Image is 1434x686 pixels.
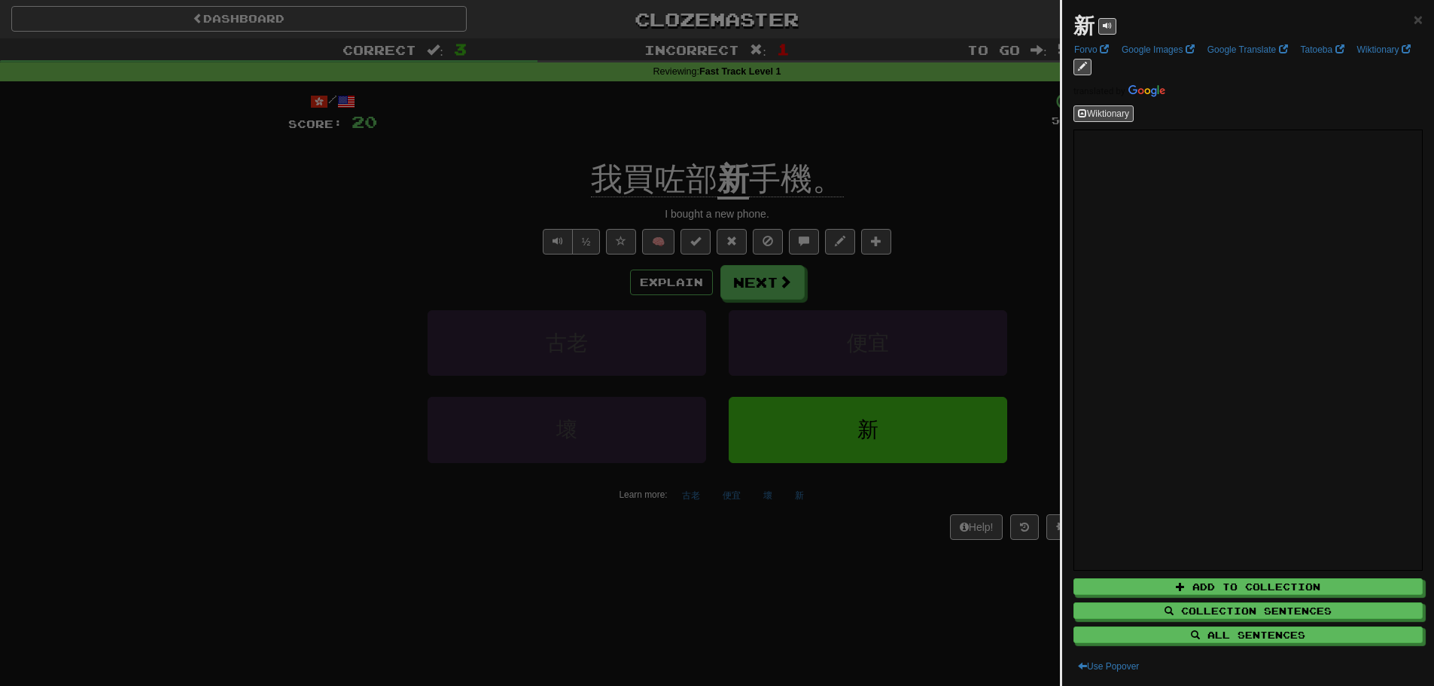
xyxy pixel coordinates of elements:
[1117,41,1199,58] a: Google Images
[1073,578,1423,595] button: Add to Collection
[1296,41,1349,58] a: Tatoeba
[1073,658,1143,675] button: Use Popover
[1073,602,1423,619] button: Collection Sentences
[1203,41,1292,58] a: Google Translate
[1073,59,1091,75] button: edit links
[1414,11,1423,28] span: ×
[1073,105,1134,122] button: Wiktionary
[1073,627,1423,643] button: All Sentences
[1353,41,1415,58] a: Wiktionary
[1070,41,1113,58] a: Forvo
[1073,85,1165,97] img: Color short
[1073,14,1095,38] strong: 新
[1414,11,1423,27] button: Close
